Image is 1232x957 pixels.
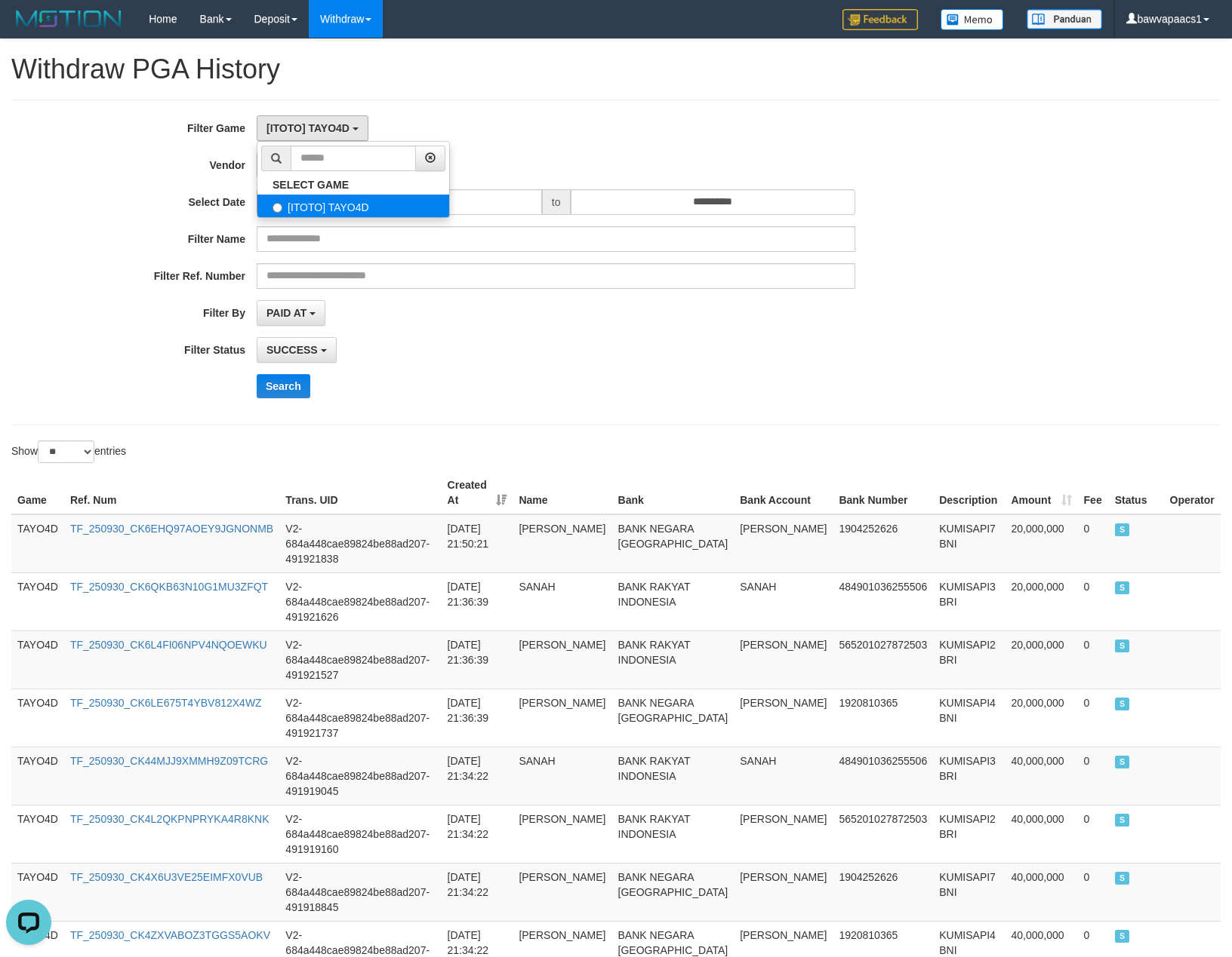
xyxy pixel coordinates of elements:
td: [DATE] 21:36:39 [442,572,513,630]
td: TAYO4D [11,863,64,921]
th: Amount: activate to sort column ascending [1005,471,1077,514]
input: [ITOTO] TAYO4D [273,203,282,213]
td: TAYO4D [11,747,64,805]
span: SUCCESS [1115,581,1130,594]
th: Ref. Num [64,471,279,514]
td: TAYO4D [11,514,64,573]
a: TF_250930_CK4L2QKPNPRYKA4R8KNK [70,813,269,825]
th: Game [11,471,64,514]
td: [DATE] 21:50:21 [442,514,513,573]
label: Show entries [11,440,126,463]
h1: Withdraw PGA History [11,54,1221,84]
td: 0 [1078,863,1109,921]
td: 484901036255506 [833,747,933,805]
td: KUMISAPI7 BNI [933,863,1005,921]
td: BANK NEGARA [GEOGRAPHIC_DATA] [612,514,735,573]
td: V2-684a448cae89824be88ad207-491921527 [279,630,441,689]
td: 0 [1078,805,1109,863]
td: KUMISAPI3 BRI [933,747,1005,805]
td: [PERSON_NAME] [513,514,611,573]
a: TF_250930_CK4X6U3VE25EIMFX0VUB [70,871,263,883]
td: 1904252626 [833,514,933,573]
button: SUCCESS [257,337,337,363]
td: [DATE] 21:36:39 [442,630,513,689]
span: SUCCESS [1115,814,1130,827]
td: 565201027872503 [833,630,933,689]
td: [PERSON_NAME] [734,514,833,573]
span: SUCCESS [1115,756,1130,768]
td: [PERSON_NAME] [513,630,611,689]
td: 40,000,000 [1005,747,1077,805]
td: [PERSON_NAME] [734,863,833,921]
td: [DATE] 21:34:22 [442,863,513,921]
td: [DATE] 21:36:39 [442,689,513,747]
td: 0 [1078,514,1109,573]
td: 0 [1078,630,1109,689]
td: [DATE] 21:34:22 [442,747,513,805]
span: [ITOTO] TAYO4D [266,122,350,134]
th: Bank Account [734,471,833,514]
span: SUCCESS [1115,698,1130,710]
td: [PERSON_NAME] [734,689,833,747]
td: V2-684a448cae89824be88ad207-491921838 [279,514,441,573]
td: V2-684a448cae89824be88ad207-491918845 [279,863,441,921]
td: V2-684a448cae89824be88ad207-491919160 [279,805,441,863]
a: TF_250930_CK6LE675T4YBV812X4WZ [70,697,262,709]
th: Bank Number [833,471,933,514]
b: SELECT GAME [273,179,349,191]
a: TF_250930_CK6QKB63N10G1MU3ZFQT [70,581,268,593]
td: TAYO4D [11,689,64,747]
td: BANK RAKYAT INDONESIA [612,630,735,689]
td: [PERSON_NAME] [513,863,611,921]
label: [ITOTO] TAYO4D [257,195,449,217]
td: KUMISAPI3 BRI [933,572,1005,630]
td: 0 [1078,572,1109,630]
td: V2-684a448cae89824be88ad207-491921626 [279,572,441,630]
td: [PERSON_NAME] [734,630,833,689]
th: Status [1109,471,1164,514]
a: TF_250930_CK6L4FI06NPV4NQOEWKU [70,639,267,651]
td: SANAH [513,572,611,630]
td: KUMISAPI2 BRI [933,630,1005,689]
td: BANK NEGARA [GEOGRAPHIC_DATA] [612,689,735,747]
img: MOTION_logo.png [11,8,126,30]
td: 20,000,000 [1005,514,1077,573]
td: 1920810365 [833,689,933,747]
button: [ITOTO] TAYO4D [257,115,368,141]
td: V2-684a448cae89824be88ad207-491921737 [279,689,441,747]
select: Showentries [38,440,94,463]
td: SANAH [734,572,833,630]
td: TAYO4D [11,630,64,689]
img: Button%20Memo.svg [941,9,1004,30]
span: SUCCESS [1115,523,1130,536]
th: Operator [1164,471,1221,514]
td: BANK NEGARA [GEOGRAPHIC_DATA] [612,863,735,921]
td: 0 [1078,689,1109,747]
th: Trans. UID [279,471,441,514]
img: panduan.png [1027,9,1102,29]
td: [PERSON_NAME] [734,805,833,863]
td: [PERSON_NAME] [513,805,611,863]
th: Fee [1078,471,1109,514]
th: Name [513,471,611,514]
td: BANK RAKYAT INDONESIA [612,805,735,863]
td: KUMISAPI4 BNI [933,689,1005,747]
a: TF_250930_CK6EHQ97AOEY9JGNONMB [70,523,273,535]
td: 40,000,000 [1005,805,1077,863]
td: 565201027872503 [833,805,933,863]
span: SUCCESS [266,344,318,356]
td: BANK RAKYAT INDONESIA [612,572,735,630]
span: to [542,189,571,215]
td: KUMISAPI7 BNI [933,514,1005,573]
button: PAID AT [257,300,325,326]
td: KUMISAPI2 BRI [933,805,1005,863]
td: 40,000,000 [1005,863,1077,921]
span: PAID AT [266,307,306,319]
a: SELECT GAME [257,175,449,195]
span: SUCCESS [1115,930,1130,943]
td: 20,000,000 [1005,630,1077,689]
img: Feedback.jpg [842,9,918,30]
td: 1904252626 [833,863,933,921]
td: 20,000,000 [1005,689,1077,747]
td: [DATE] 21:34:22 [442,805,513,863]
